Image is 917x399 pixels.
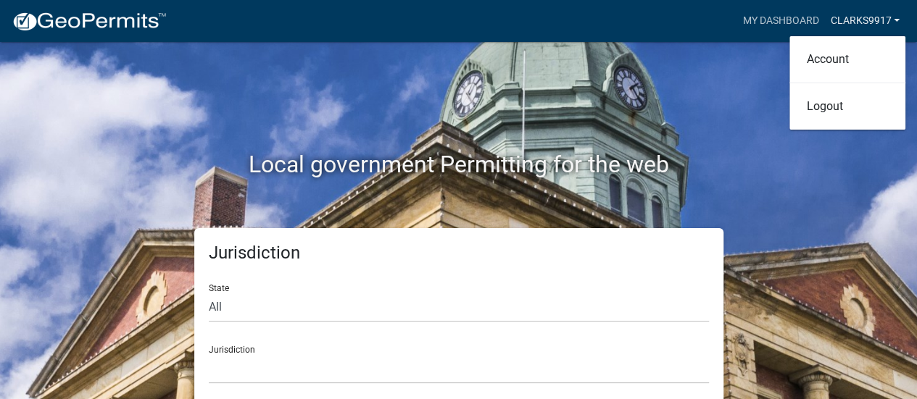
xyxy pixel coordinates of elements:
a: My Dashboard [736,7,824,35]
a: Logout [789,89,905,124]
div: Clarks9917 [789,36,905,130]
h5: Jurisdiction [209,243,709,264]
a: Account [789,42,905,77]
h2: Local government Permitting for the web [57,151,861,178]
a: Clarks9917 [824,7,905,35]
